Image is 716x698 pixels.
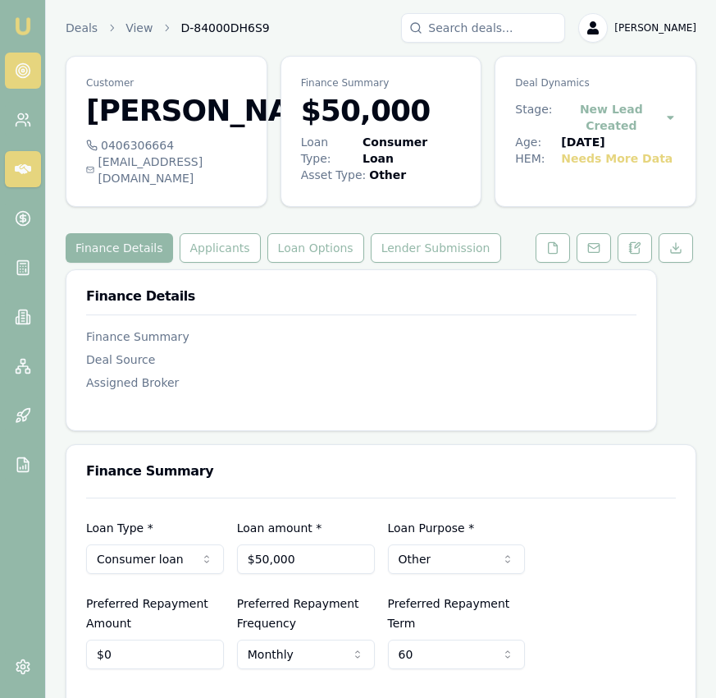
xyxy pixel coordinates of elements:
div: Deal Source [86,351,636,368]
p: Customer [86,76,247,90]
button: Lender Submission [371,233,501,263]
a: View [125,20,153,36]
h3: Finance Summary [86,465,676,478]
button: Loan Options [267,233,364,263]
a: Loan Options [264,233,367,263]
a: Applicants [176,233,264,263]
div: Assigned Broker [86,374,636,391]
div: Consumer Loan [363,134,458,167]
div: Asset Type : [301,167,367,183]
div: Finance Summary [86,328,636,345]
button: New Lead Created [558,101,677,134]
h3: Finance Details [86,290,636,303]
div: Stage: [515,101,557,134]
p: Finance Summary [301,76,462,90]
label: Loan amount * [237,521,322,535]
a: Deals [66,20,98,36]
button: Finance Details [66,233,173,263]
div: Needs More Data [561,150,673,167]
div: HEM: [515,150,561,167]
span: D-84000DH6S9 [180,20,269,36]
label: Loan Type * [86,521,153,535]
p: Deal Dynamics [515,76,676,90]
button: Applicants [180,233,261,263]
a: Finance Details [66,233,176,263]
div: [DATE] [561,134,604,150]
label: Preferred Repayment Term [388,597,510,630]
span: [PERSON_NAME] [614,21,696,34]
div: Loan Type: [301,134,359,167]
h3: $50,000 [301,94,462,127]
div: [EMAIL_ADDRESS][DOMAIN_NAME] [86,154,247,186]
h3: [PERSON_NAME] [86,94,247,127]
label: Loan Purpose * [388,521,475,535]
input: $ [237,544,375,574]
label: Preferred Repayment Amount [86,597,208,630]
input: Search deals [401,13,565,43]
label: Preferred Repayment Frequency [237,597,359,630]
img: emu-icon-u.png [13,16,33,36]
a: Lender Submission [367,233,504,263]
div: Other [369,167,406,183]
nav: breadcrumb [66,20,270,36]
div: Age: [515,134,561,150]
input: $ [86,640,224,669]
div: 0406306664 [86,137,247,154]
